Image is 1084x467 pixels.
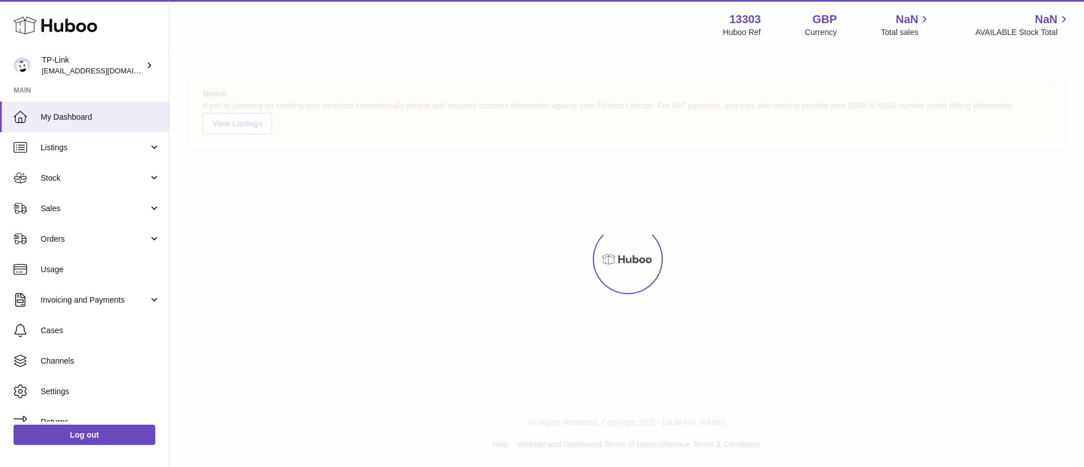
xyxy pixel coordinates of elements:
[881,12,931,38] a: NaN Total sales
[41,142,148,153] span: Listings
[881,27,931,38] span: Total sales
[812,12,837,27] strong: GBP
[41,234,148,245] span: Orders
[41,386,160,397] span: Settings
[975,12,1070,38] a: NaN AVAILABLE Stock Total
[41,295,148,305] span: Invoicing and Payments
[723,27,761,38] div: Huboo Ref
[1035,12,1057,27] span: NaN
[41,264,160,275] span: Usage
[42,55,143,76] div: TP-Link
[805,27,837,38] div: Currency
[14,425,155,445] a: Log out
[41,325,160,336] span: Cases
[14,57,30,74] img: internalAdmin-13303@internal.huboo.com
[975,27,1070,38] span: AVAILABLE Stock Total
[41,417,160,427] span: Returns
[729,12,761,27] strong: 13303
[895,12,918,27] span: NaN
[41,173,148,184] span: Stock
[41,356,160,366] span: Channels
[41,112,160,123] span: My Dashboard
[41,203,148,214] span: Sales
[42,66,166,75] span: [EMAIL_ADDRESS][DOMAIN_NAME]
